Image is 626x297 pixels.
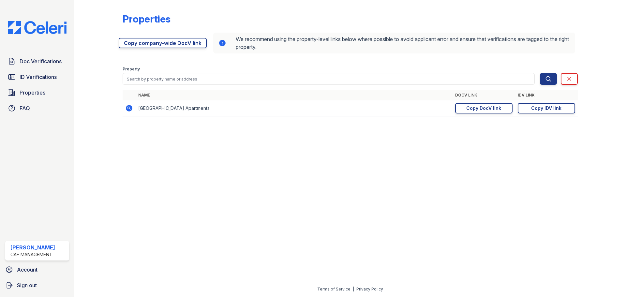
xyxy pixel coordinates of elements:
span: ID Verifications [20,73,57,81]
div: Copy DocV link [466,105,501,111]
div: Copy IDV link [531,105,561,111]
a: Doc Verifications [5,55,69,68]
span: Account [17,266,37,274]
a: Account [3,263,72,276]
span: Sign out [17,281,37,289]
a: Terms of Service [317,287,350,291]
a: FAQ [5,102,69,115]
span: FAQ [20,104,30,112]
label: Property [123,67,140,72]
div: Properties [123,13,171,25]
a: Sign out [3,279,72,292]
a: ID Verifications [5,70,69,83]
img: CE_Logo_Blue-a8612792a0a2168367f1c8372b55b34899dd931a85d93a1a3d3e32e68fde9ad4.png [3,21,72,34]
a: Copy IDV link [518,103,575,113]
div: CAF Management [10,251,55,258]
td: [GEOGRAPHIC_DATA] Apartments [136,100,453,116]
div: [PERSON_NAME] [10,244,55,251]
span: Doc Verifications [20,57,62,65]
div: We recommend using the property-level links below where possible to avoid applicant error and ens... [213,33,575,53]
th: DocV Link [453,90,515,100]
a: Copy company-wide DocV link [119,38,207,48]
a: Properties [5,86,69,99]
span: Properties [20,89,45,97]
input: Search by property name or address [123,73,535,85]
th: Name [136,90,453,100]
a: Copy DocV link [455,103,513,113]
th: IDV Link [515,90,578,100]
div: | [353,287,354,291]
a: Privacy Policy [356,287,383,291]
